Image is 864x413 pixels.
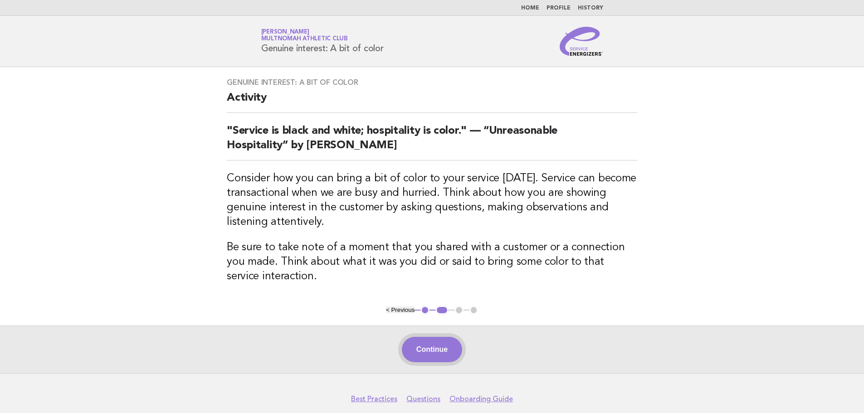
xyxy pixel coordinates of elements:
h2: "Service is black and white; hospitality is color." — “Unreasonable Hospitality” by [PERSON_NAME] [227,124,637,160]
h3: Consider how you can bring a bit of color to your service [DATE]. Service can become transactiona... [227,171,637,229]
h3: Genuine interest: A bit of color [227,78,637,87]
a: [PERSON_NAME]Multnomah Athletic Club [261,29,348,42]
button: 1 [420,306,430,315]
h2: Activity [227,91,637,113]
a: Onboarding Guide [449,394,513,403]
span: Multnomah Athletic Club [261,36,348,42]
h3: Be sure to take note of a moment that you shared with a customer or a connection you made. Think ... [227,240,637,284]
a: Best Practices [351,394,397,403]
button: < Previous [386,306,415,313]
img: Service Energizers [560,27,603,56]
a: Home [521,5,539,11]
a: History [578,5,603,11]
button: 2 [435,306,449,315]
a: Questions [406,394,440,403]
button: Continue [402,337,462,362]
a: Profile [547,5,571,11]
h1: Genuine interest: A bit of color [261,29,384,53]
